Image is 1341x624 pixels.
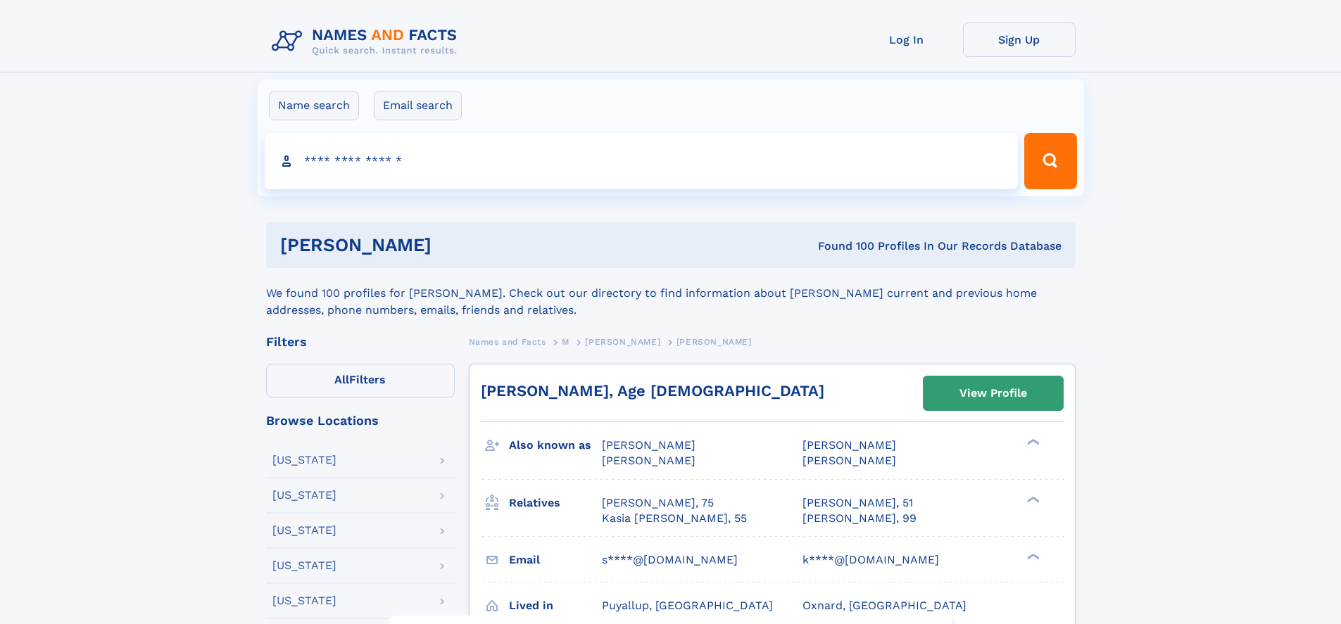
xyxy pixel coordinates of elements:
span: [PERSON_NAME] [802,438,896,452]
span: [PERSON_NAME] [802,454,896,467]
label: Filters [266,364,455,397]
div: Browse Locations [266,414,455,427]
span: All [334,373,349,386]
button: Search Button [1024,133,1076,189]
a: Names and Facts [469,333,546,350]
div: ❯ [1024,438,1040,447]
div: Found 100 Profiles In Our Records Database [624,238,1062,254]
div: View Profile [959,377,1027,409]
a: [PERSON_NAME], 75 [602,495,714,511]
a: [PERSON_NAME], Age [DEMOGRAPHIC_DATA] [481,382,824,400]
div: [US_STATE] [272,490,336,501]
h3: Email [509,548,602,572]
div: [US_STATE] [272,454,336,466]
h3: Lived in [509,594,602,618]
a: [PERSON_NAME], 99 [802,511,917,526]
div: We found 100 profiles for [PERSON_NAME]. Check out our directory to find information about [PERSO... [266,268,1076,319]
img: Logo Names and Facts [266,23,469,61]
div: ❯ [1024,552,1040,561]
span: [PERSON_NAME] [676,337,752,347]
span: [PERSON_NAME] [585,337,660,347]
a: [PERSON_NAME], 51 [802,495,913,511]
input: search input [265,133,1019,189]
h3: Relatives [509,491,602,515]
span: Puyallup, [GEOGRAPHIC_DATA] [602,599,773,612]
span: [PERSON_NAME] [602,454,695,467]
div: Filters [266,336,455,348]
a: Sign Up [963,23,1076,57]
h3: Also known as [509,433,602,457]
span: M [562,337,569,347]
div: [US_STATE] [272,525,336,536]
a: M [562,333,569,350]
label: Name search [269,91,359,120]
a: View Profile [924,376,1063,410]
a: [PERSON_NAME] [585,333,660,350]
a: Kasia [PERSON_NAME], 55 [602,511,747,526]
div: ❯ [1024,495,1040,504]
span: Oxnard, [GEOGRAPHIC_DATA] [802,599,967,612]
a: Log In [850,23,963,57]
div: [US_STATE] [272,560,336,571]
span: [PERSON_NAME] [602,438,695,452]
h1: [PERSON_NAME] [280,236,625,254]
label: Email search [374,91,462,120]
div: [US_STATE] [272,595,336,606]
